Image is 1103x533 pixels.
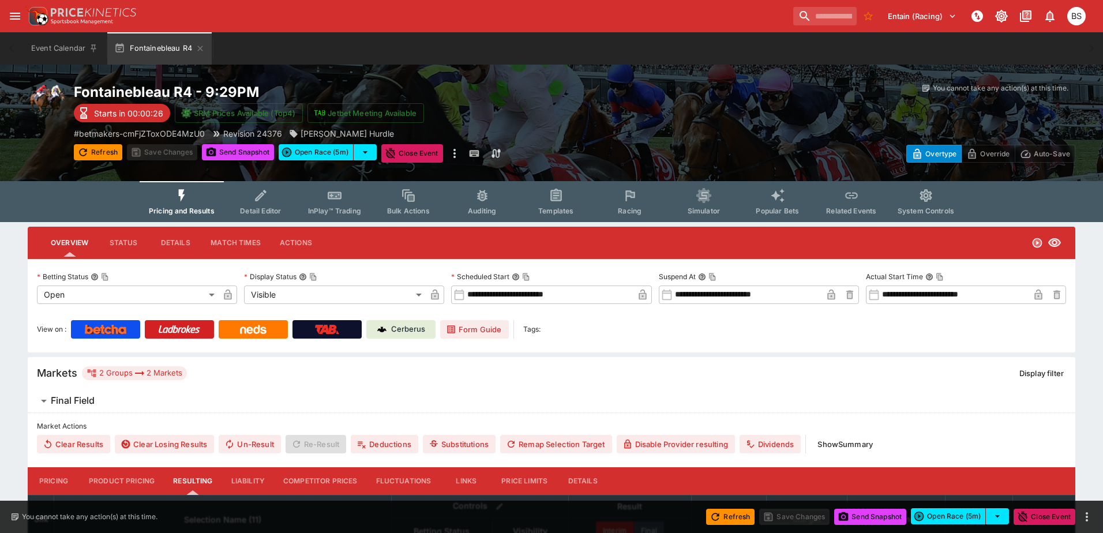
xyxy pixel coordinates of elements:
button: Copy To Clipboard [101,273,109,281]
button: Display filter [1012,364,1071,382]
button: Details [557,467,609,495]
button: Fluctuations [367,467,441,495]
p: Cerberus [391,324,425,335]
p: Overtype [925,148,956,160]
img: jetbet-logo.svg [314,107,325,119]
p: Revision 24376 [223,127,282,140]
h6: Final Field [51,395,95,407]
p: Suspend At [659,272,696,281]
p: Actual Start Time [866,272,923,281]
button: Betting StatusCopy To Clipboard [91,273,99,281]
img: Neds [240,325,266,334]
button: more [1080,510,1094,524]
button: Links [440,467,492,495]
button: No Bookmarks [859,7,877,25]
button: Details [149,229,201,257]
button: Competitor Prices [274,467,367,495]
div: 2 Groups 2 Markets [87,366,182,380]
button: Actions [270,229,322,257]
button: Close Event [1014,509,1075,525]
h2: Copy To Clipboard [74,83,575,101]
span: Simulator [688,207,720,215]
th: Controls [391,495,568,517]
span: InPlay™ Trading [308,207,361,215]
img: TabNZ [315,325,339,334]
button: Toggle light/dark mode [991,6,1012,27]
span: Racing [618,207,641,215]
button: Copy To Clipboard [309,273,317,281]
button: Resulting [164,467,222,495]
p: Display Status [244,272,297,281]
button: Disable Provider resulting [617,435,735,453]
button: Copy To Clipboard [708,273,716,281]
p: Override [980,148,1010,160]
button: Send Snapshot [834,509,906,525]
span: Auditing [468,207,496,215]
button: Refresh [74,144,122,160]
span: Detail Editor [240,207,281,215]
h5: Markets [37,366,77,380]
p: Betting Status [37,272,88,281]
button: Copy To Clipboard [936,273,944,281]
button: Open Race (5m) [911,508,986,524]
button: Select Tenant [881,7,963,25]
button: Clear Losing Results [115,435,214,453]
button: Event Calendar [24,32,105,65]
label: View on : [37,320,66,339]
button: open drawer [5,6,25,27]
a: Cerberus [366,320,436,339]
button: more [448,144,462,163]
button: Dividends [740,435,801,453]
img: PriceKinetics [51,8,136,17]
span: Pricing and Results [149,207,215,215]
button: Remap Selection Target [500,435,612,453]
button: NOT Connected to PK [967,6,988,27]
p: Starts in 00:00:26 [94,107,163,119]
img: PriceKinetics Logo [25,5,48,28]
div: split button [279,144,377,160]
div: Start From [906,145,1075,163]
span: Templates [538,207,573,215]
button: Liability [222,467,274,495]
button: Overtype [906,145,962,163]
button: Pricing [28,467,80,495]
button: Status [97,229,149,257]
button: Overview [42,229,97,257]
img: horse_racing.png [28,83,65,120]
button: SRM Prices Available (Top4) [175,103,303,123]
button: Fontainebleau R4 [107,32,212,65]
a: Form Guide [440,320,509,339]
p: You cannot take any action(s) at this time. [933,83,1068,93]
p: Auto-Save [1034,148,1070,160]
button: Copy To Clipboard [522,273,530,281]
button: Un-Result [219,435,280,453]
button: Open Race (5m) [279,144,354,160]
span: Popular Bets [756,207,799,215]
button: Scheduled StartCopy To Clipboard [512,273,520,281]
button: Close Event [381,144,443,163]
span: Bulk Actions [387,207,430,215]
button: Send Snapshot [202,144,274,160]
img: Cerberus [377,325,387,334]
button: Suspend AtCopy To Clipboard [698,273,706,281]
button: Match Times [201,229,270,257]
button: Bulk edit [492,499,507,514]
button: Refresh [706,509,755,525]
button: ShowSummary [811,435,880,453]
label: Market Actions [37,418,1066,435]
p: Scheduled Start [451,272,509,281]
button: Final Field [28,389,1075,412]
button: Jetbet Meeting Available [307,103,424,123]
svg: Open [1031,237,1043,249]
button: Substitutions [423,435,496,453]
button: Override [961,145,1015,163]
button: select merge strategy [354,144,377,160]
p: Copy To Clipboard [74,127,205,140]
div: Open [37,286,219,304]
span: System Controls [898,207,954,215]
button: Documentation [1015,6,1036,27]
img: Sportsbook Management [51,19,113,24]
p: [PERSON_NAME] Hurdle [301,127,394,140]
label: Tags: [523,320,541,339]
